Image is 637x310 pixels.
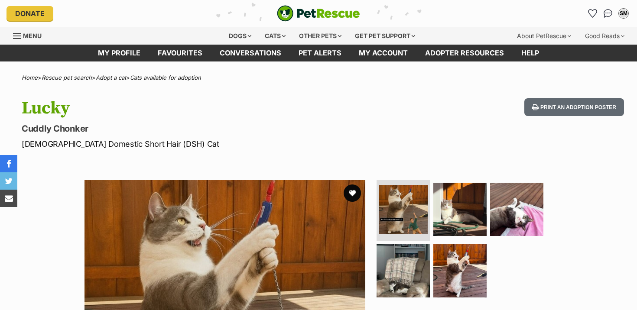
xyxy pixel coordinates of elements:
[585,6,599,20] a: Favourites
[22,138,388,150] p: [DEMOGRAPHIC_DATA] Domestic Short Hair (DSH) Cat
[524,98,624,116] button: Print an adoption poster
[22,98,388,118] h1: Lucky
[344,184,361,202] button: favourite
[277,5,360,22] a: PetRescue
[604,9,613,18] img: chat-41dd97257d64d25036548639549fe6c8038ab92f7586957e7f3b1b290dea8141.svg
[579,27,630,45] div: Good Reads
[585,6,630,20] ul: Account quick links
[259,27,292,45] div: Cats
[350,45,416,61] a: My account
[601,6,615,20] a: Conversations
[6,6,53,21] a: Donate
[617,6,630,20] button: My account
[96,74,126,81] a: Adopt a cat
[23,32,42,39] span: Menu
[211,45,290,61] a: conversations
[511,27,577,45] div: About PetRescue
[490,183,543,236] img: Photo of Lucky
[89,45,149,61] a: My profile
[22,74,38,81] a: Home
[379,185,428,234] img: Photo of Lucky
[22,123,388,135] p: Cuddly Chonker
[290,45,350,61] a: Pet alerts
[349,27,421,45] div: Get pet support
[619,9,628,18] div: SM
[433,183,487,236] img: Photo of Lucky
[149,45,211,61] a: Favourites
[513,45,548,61] a: Help
[223,27,257,45] div: Dogs
[13,27,48,43] a: Menu
[42,74,92,81] a: Rescue pet search
[277,5,360,22] img: logo-cat-932fe2b9b8326f06289b0f2fb663e598f794de774fb13d1741a6617ecf9a85b4.svg
[433,244,487,297] img: Photo of Lucky
[293,27,348,45] div: Other pets
[130,74,201,81] a: Cats available for adoption
[416,45,513,61] a: Adopter resources
[377,244,430,297] img: Photo of Lucky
